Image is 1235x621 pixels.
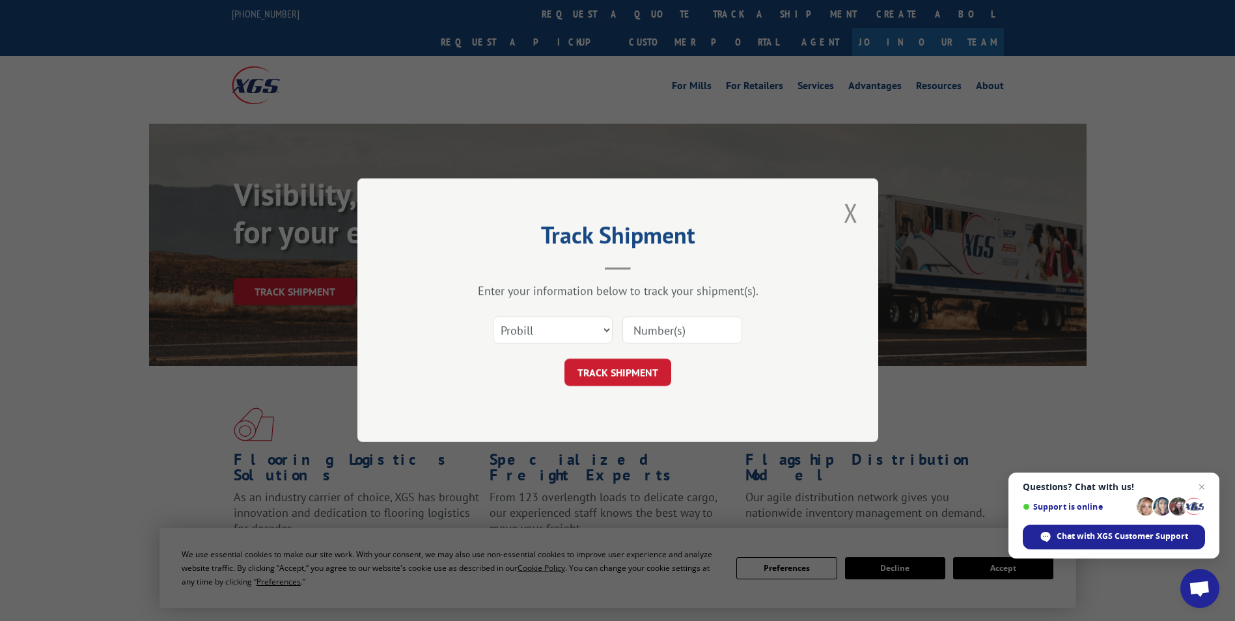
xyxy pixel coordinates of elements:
[1180,569,1219,608] a: Open chat
[622,317,742,344] input: Number(s)
[1023,482,1205,492] span: Questions? Chat with us!
[1023,525,1205,549] span: Chat with XGS Customer Support
[1023,502,1132,512] span: Support is online
[840,195,862,230] button: Close modal
[1057,531,1188,542] span: Chat with XGS Customer Support
[423,226,813,251] h2: Track Shipment
[564,359,671,387] button: TRACK SHIPMENT
[423,284,813,299] div: Enter your information below to track your shipment(s).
